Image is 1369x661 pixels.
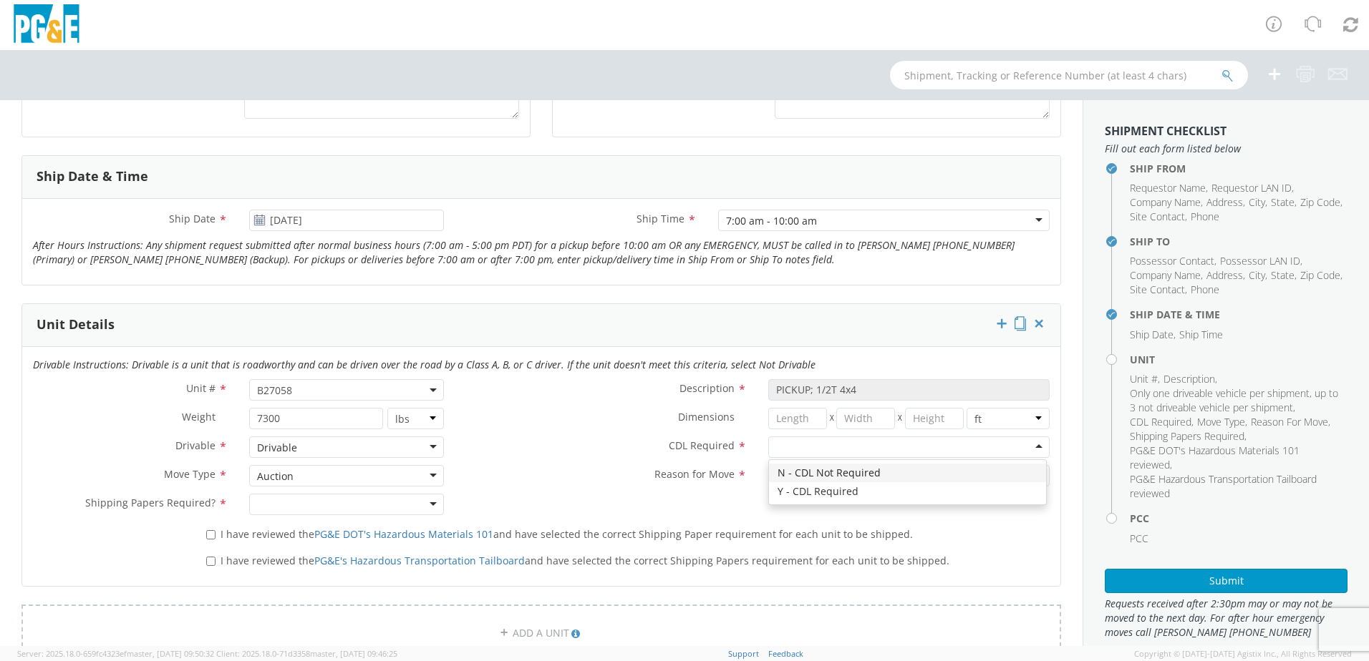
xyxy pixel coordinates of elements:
span: I have reviewed the and have selected the correct Shipping Paper requirement for each unit to be ... [221,527,913,541]
span: Ship Time [637,212,684,225]
span: Site Contact [1130,210,1185,223]
li: , [1130,254,1216,268]
h3: Ship Date & Time [37,170,148,184]
input: Shipment, Tracking or Reference Number (at least 4 chars) [890,61,1248,89]
i: Drivable Instructions: Drivable is a unit that is roadworthy and can be driven over the road by a... [33,358,816,371]
span: Client: 2025.18.0-71d3358 [216,648,397,659]
div: 7:00 am - 10:00 am [726,214,817,228]
li: , [1251,415,1330,429]
li: , [1271,268,1297,283]
span: Phone [1191,283,1219,296]
span: Possessor LAN ID [1220,254,1300,268]
span: I have reviewed the and have selected the correct Shipping Papers requirement for each unit to be... [221,554,949,567]
span: Server: 2025.18.0-659fc4323ef [17,648,214,659]
span: PG&E Hazardous Transportation Tailboard reviewed [1130,472,1317,500]
span: B27058 [249,379,444,401]
a: Feedback [768,648,803,659]
a: Support [728,648,759,659]
h4: PCC [1130,513,1348,524]
span: Move Type [164,467,216,481]
li: , [1130,328,1176,342]
span: Site Contact [1130,283,1185,296]
span: Zip Code [1300,195,1340,209]
span: Reason For Move [1251,415,1328,429]
li: , [1300,268,1343,283]
span: Reason for Move [654,467,735,481]
a: PG&E DOT's Hazardous Materials 101 [314,527,493,541]
span: Address [1206,195,1243,209]
span: Address [1206,268,1243,282]
span: Company Name [1130,268,1201,282]
li: , [1300,195,1343,210]
span: CDL Required [669,439,735,452]
button: Submit [1105,569,1348,593]
li: , [1130,268,1203,283]
input: Height [905,408,964,429]
span: B27058 [257,383,436,397]
span: master, [DATE] 09:50:32 [127,648,214,659]
li: , [1197,415,1247,429]
span: Requestor Name [1130,181,1206,195]
span: Only one driveable vehicle per shipment, up to 3 not driveable vehicle per shipment [1130,386,1338,414]
span: State [1271,195,1295,209]
div: Y - CDL Required [769,482,1046,501]
span: City [1249,268,1265,282]
li: , [1211,181,1294,195]
div: Auction [257,469,294,484]
h4: Ship Date & Time [1130,309,1348,320]
li: , [1249,195,1267,210]
div: N - CDL Not Required [769,464,1046,482]
li: , [1130,210,1187,224]
li: , [1249,268,1267,283]
strong: Shipment Checklist [1105,123,1227,139]
div: Drivable [257,441,297,455]
span: Dimensions [678,410,735,423]
li: , [1130,444,1344,472]
span: State [1271,268,1295,282]
span: Unit # [186,381,216,395]
li: , [1206,195,1245,210]
span: Copyright © [DATE]-[DATE] Agistix Inc., All Rights Reserved [1134,648,1352,660]
span: master, [DATE] 09:46:25 [310,648,397,659]
li: , [1130,429,1247,444]
span: PCC [1130,532,1148,545]
span: Ship Date [169,212,216,225]
span: City [1249,195,1265,209]
span: Description [1164,372,1215,386]
span: CDL Required [1130,415,1191,429]
input: Length [768,408,827,429]
input: I have reviewed thePG&E DOT's Hazardous Materials 101and have selected the correct Shipping Paper... [206,530,216,539]
img: pge-logo-06675f144f4cfa6a6814.png [11,4,82,46]
span: Zip Code [1300,268,1340,282]
span: PG&E DOT's Hazardous Materials 101 reviewed [1130,444,1300,471]
span: Move Type [1197,415,1245,429]
span: Requestor LAN ID [1211,181,1292,195]
span: Description [679,381,735,395]
li: , [1271,195,1297,210]
input: I have reviewed thePG&E's Hazardous Transportation Tailboardand have selected the correct Shippin... [206,557,216,566]
h4: Ship To [1130,236,1348,247]
i: After Hours Instructions: Any shipment request submitted after normal business hours (7:00 am - 5... [33,238,1015,266]
span: Possessor Contact [1130,254,1214,268]
span: Ship Time [1179,328,1223,341]
span: Ship Date [1130,328,1174,341]
span: Unit # [1130,372,1158,386]
span: Requests received after 2:30pm may or may not be moved to the next day. For after hour emergency ... [1105,597,1348,640]
li: , [1206,268,1245,283]
li: , [1130,372,1160,386]
span: Drivable [175,439,216,452]
li: , [1130,195,1203,210]
span: Fill out each form listed below [1105,142,1348,156]
span: Shipping Papers Required [1130,429,1244,443]
li: , [1164,372,1217,386]
li: , [1130,181,1208,195]
span: Weight [182,410,216,423]
h4: Ship From [1130,163,1348,174]
h3: Unit Details [37,318,115,332]
li: , [1130,415,1194,429]
li: , [1130,283,1187,297]
span: X [895,408,905,429]
span: X [827,408,837,429]
h4: Unit [1130,354,1348,365]
li: , [1130,386,1344,415]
